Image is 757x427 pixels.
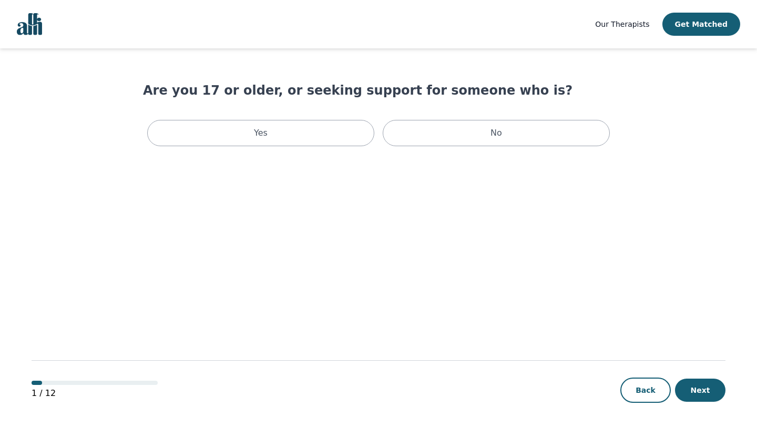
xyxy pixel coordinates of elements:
p: No [490,127,502,139]
p: 1 / 12 [32,387,158,400]
img: alli logo [17,13,42,35]
p: Yes [254,127,268,139]
button: Get Matched [662,13,740,36]
button: Next [675,379,725,402]
span: Our Therapists [595,20,649,28]
a: Our Therapists [595,18,649,30]
button: Back [620,378,671,403]
h1: Are you 17 or older, or seeking support for someone who is? [143,82,614,99]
